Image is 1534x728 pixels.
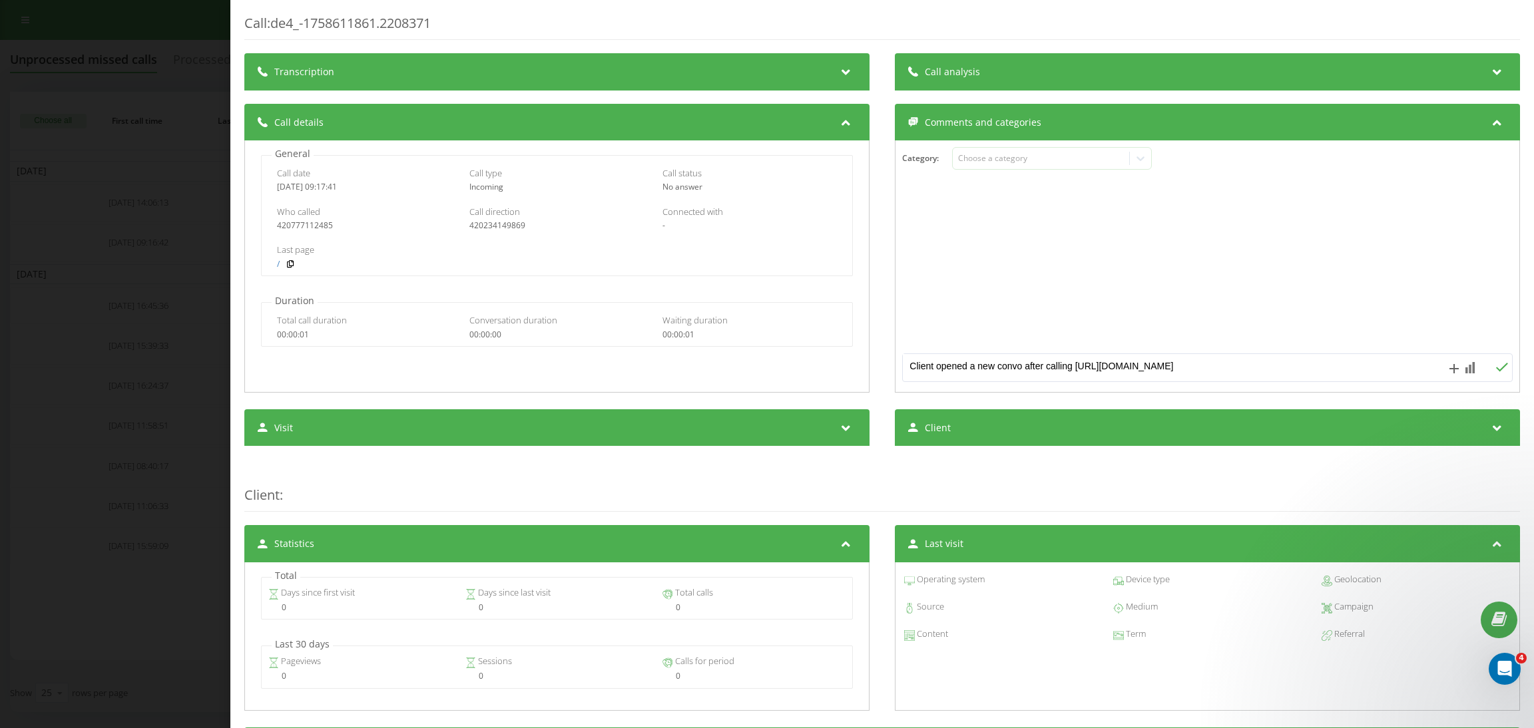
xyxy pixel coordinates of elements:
iframe: Intercom live chat [1489,653,1521,685]
div: 0 [268,603,451,612]
span: Who called [276,206,320,218]
span: Pageviews [279,655,321,668]
div: : [244,459,1520,512]
textarea: Client opened a new convo after calling [URL][DOMAIN_NAME] [903,354,1390,378]
h4: Category : [902,154,952,163]
p: General [272,147,314,160]
div: - [662,221,837,230]
span: Content [915,628,948,641]
span: Geolocation [1332,573,1382,586]
div: 0 [662,671,845,681]
div: Choose a category [957,153,1124,164]
span: Campaign [1332,600,1374,614]
span: Call direction [469,206,520,218]
p: Last 30 days [272,637,333,651]
span: Sessions [476,655,512,668]
span: Device type [1123,573,1169,586]
span: Call status [662,167,701,179]
span: Source [915,600,944,614]
span: Last visit [925,537,963,550]
div: 00:00:01 [276,330,451,339]
span: Referral [1332,628,1365,641]
div: 0 [465,671,648,681]
p: Duration [272,294,318,307]
span: Incoming [469,181,503,192]
span: Medium [1123,600,1157,614]
span: Call date [276,167,310,179]
span: Term [1123,628,1145,641]
div: 0 [662,603,845,612]
p: Total [272,569,300,582]
div: 420234149869 [469,221,644,230]
span: Waiting duration [662,314,727,326]
span: Call details [274,116,324,129]
span: Transcription [274,65,334,79]
div: 0 [465,603,648,612]
span: Total call duration [276,314,346,326]
div: [DATE] 09:17:41 [276,182,451,192]
a: / [276,260,279,269]
span: 4 [1516,653,1527,663]
div: Call : de4_-1758611861.2208371 [244,14,1520,40]
div: 00:00:01 [662,330,837,339]
span: No answer [662,181,702,192]
span: Client [925,421,951,435]
span: Client [244,486,280,504]
span: Days since last visit [476,586,551,600]
div: 00:00:00 [469,330,644,339]
span: Connected with [662,206,722,218]
span: Last page [276,244,314,256]
span: Statistics [274,537,314,550]
span: Calls for period [672,655,734,668]
span: Operating system [915,573,985,586]
span: Comments and categories [925,116,1041,129]
span: Days since first visit [279,586,355,600]
span: Visit [274,421,293,435]
div: 0 [268,671,451,681]
span: Call analysis [925,65,980,79]
span: Total calls [672,586,712,600]
div: 420777112485 [276,221,451,230]
span: Conversation duration [469,314,557,326]
span: Call type [469,167,502,179]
